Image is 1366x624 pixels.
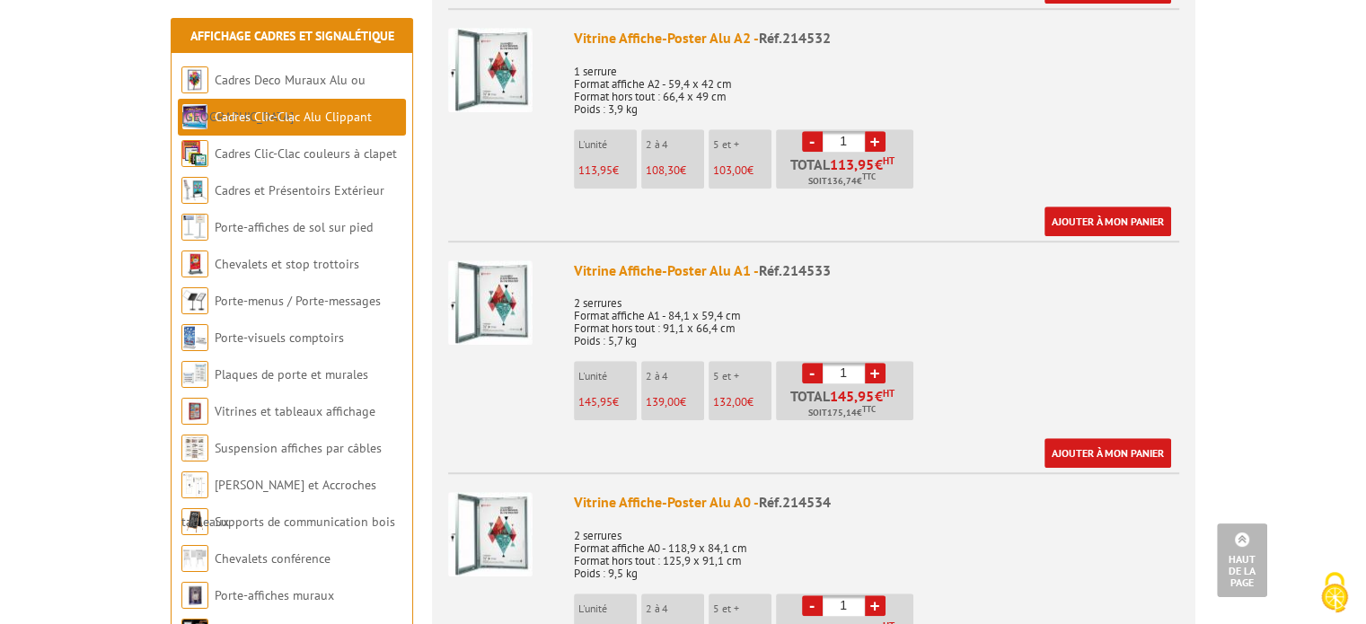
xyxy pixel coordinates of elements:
[646,394,680,409] span: 139,00
[646,164,704,177] p: €
[190,28,394,44] a: Affichage Cadres et Signalétique
[181,361,208,388] img: Plaques de porte et murales
[1217,523,1267,597] a: Haut de la page
[875,157,883,171] span: €
[215,293,381,309] a: Porte-menus / Porte-messages
[181,250,208,277] img: Chevalets et stop trottoirs
[759,29,831,47] span: Réf.214532
[181,214,208,241] img: Porte-affiches de sol sur pied
[713,138,771,151] p: 5 et +
[1312,570,1357,615] img: Cookies (fenêtre modale)
[215,514,395,530] a: Supports de communication bois
[215,587,334,603] a: Porte-affiches muraux
[448,28,533,112] img: Vitrine Affiche-Poster Alu A2
[802,131,823,152] a: -
[1303,563,1366,624] button: Cookies (fenêtre modale)
[574,517,1179,580] p: 2 serrures Format affiche A0 - 118,9 x 84,1 cm Format hors tout : 125,9 x 91,1 cm Poids : 9,5 kg
[181,287,208,314] img: Porte-menus / Porte-messages
[215,550,330,567] a: Chevalets conférence
[865,595,886,616] a: +
[181,324,208,351] img: Porte-visuels comptoirs
[830,389,875,403] span: 145,95
[802,363,823,383] a: -
[215,440,382,456] a: Suspension affiches par câbles
[181,471,208,498] img: Cimaises et Accroches tableaux
[827,406,857,420] span: 175,14
[827,174,857,189] span: 136,74
[181,66,208,93] img: Cadres Deco Muraux Alu ou Bois
[759,261,831,279] span: Réf.214533
[215,145,397,162] a: Cadres Clic-Clac couleurs à clapet
[713,370,771,382] p: 5 et +
[181,582,208,609] img: Porte-affiches muraux
[780,389,913,420] p: Total
[802,595,823,616] a: -
[646,138,704,151] p: 2 à 4
[578,396,637,409] p: €
[780,157,913,189] p: Total
[181,545,208,572] img: Chevalets conférence
[574,260,1179,281] div: Vitrine Affiche-Poster Alu A1 -
[215,256,359,272] a: Chevalets et stop trottoirs
[215,219,373,235] a: Porte-affiches de sol sur pied
[215,109,372,125] a: Cadres Clic-Clac Alu Clippant
[215,182,384,198] a: Cadres et Présentoirs Extérieur
[713,394,747,409] span: 132,00
[713,396,771,409] p: €
[862,404,876,414] sup: TTC
[181,477,376,530] a: [PERSON_NAME] et Accroches tableaux
[865,363,886,383] a: +
[1044,207,1171,236] a: Ajouter à mon panier
[865,131,886,152] a: +
[181,72,366,125] a: Cadres Deco Muraux Alu ou [GEOGRAPHIC_DATA]
[574,285,1179,347] p: 2 serrures Format affiche A1 - 84,1 x 59,4 cm Format hors tout : 91,1 x 66,4 cm Poids : 5,7 kg
[578,138,637,151] p: L'unité
[574,28,1179,48] div: Vitrine Affiche-Poster Alu A2 -
[215,403,375,419] a: Vitrines et tableaux affichage
[883,387,895,400] sup: HT
[883,154,895,167] sup: HT
[448,260,533,345] img: Vitrine Affiche-Poster Alu A1
[808,406,876,420] span: Soit €
[875,389,883,403] span: €
[181,140,208,167] img: Cadres Clic-Clac couleurs à clapet
[574,492,1179,513] div: Vitrine Affiche-Poster Alu A0 -
[215,330,344,346] a: Porte-visuels comptoirs
[215,366,368,382] a: Plaques de porte et murales
[646,396,704,409] p: €
[808,174,876,189] span: Soit €
[713,164,771,177] p: €
[646,602,704,615] p: 2 à 4
[862,171,876,181] sup: TTC
[646,163,680,178] span: 108,30
[759,493,831,511] span: Réf.214534
[181,177,208,204] img: Cadres et Présentoirs Extérieur
[578,164,637,177] p: €
[830,157,875,171] span: 113,95
[1044,438,1171,468] a: Ajouter à mon panier
[713,163,747,178] span: 103,00
[578,602,637,615] p: L'unité
[578,370,637,382] p: L'unité
[713,602,771,615] p: 5 et +
[574,53,1179,116] p: 1 serrure Format affiche A2 - 59,4 x 42 cm Format hors tout : 66,4 x 49 cm Poids : 3,9 kg
[578,394,612,409] span: 145,95
[646,370,704,382] p: 2 à 4
[181,435,208,461] img: Suspension affiches par câbles
[448,492,533,576] img: Vitrine Affiche-Poster Alu A0
[181,398,208,425] img: Vitrines et tableaux affichage
[578,163,612,178] span: 113,95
